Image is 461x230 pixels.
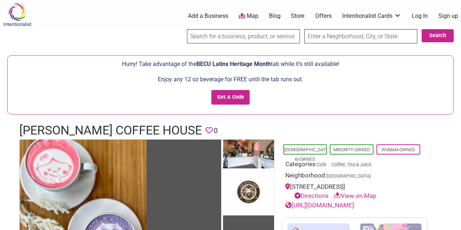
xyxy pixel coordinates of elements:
a: Directions [294,192,329,199]
a: Map [239,12,258,20]
a: Offers [315,12,332,20]
h1: [PERSON_NAME] Coffee House [19,122,202,139]
a: [DEMOGRAPHIC_DATA]-Owned [284,147,326,162]
a: Log In [412,12,428,20]
a: Cafe [317,162,327,167]
a: Minority-Owned [333,147,370,152]
a: Sign up [438,12,458,20]
span: BECU Latinx Heritage Month [196,61,271,67]
div: Neighborhood: [285,171,424,182]
input: Enter a Neighborhood, City, or State [304,29,417,43]
span: [GEOGRAPHIC_DATA] [327,174,371,179]
a: Blog [269,12,281,20]
div: [STREET_ADDRESS] [285,182,424,201]
a: Coffee, Tea & Juice [332,162,371,167]
button: Search [422,29,454,42]
span: 0 [214,125,218,136]
input: Search for a business, product, or service [187,29,300,43]
a: Woman-Owned [382,147,415,152]
a: Add a Business [188,12,228,20]
p: Hurry! Take advantage of the tab while it's still available! [11,59,450,69]
a: [URL][DOMAIN_NAME] [285,202,354,209]
a: View on Map [334,192,376,199]
p: Enjoy any 12 oz beverage for FREE until the tab runs out. [11,75,450,84]
input: Get A Code [211,90,250,105]
a: Store [291,12,305,20]
div: Categories: [285,160,424,171]
a: Intentionalist Cards [342,12,401,20]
